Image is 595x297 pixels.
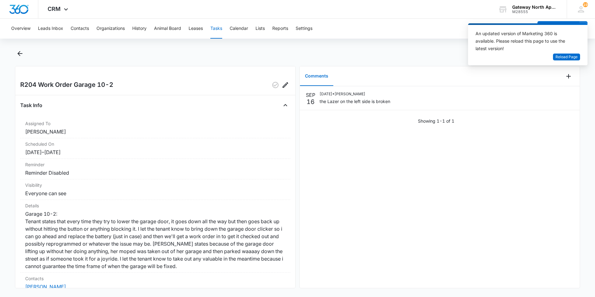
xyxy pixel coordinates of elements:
[20,80,113,90] h2: R204 Work Order Garage 10-2
[230,19,248,39] button: Calendar
[20,101,42,109] h4: Task Info
[15,49,25,59] button: Back
[280,100,290,110] button: Close
[25,202,285,209] dt: Details
[583,2,588,7] div: notifications count
[25,141,285,147] dt: Scheduled On
[25,190,285,197] dd: Everyone can see
[512,10,558,14] div: account id
[564,71,574,81] button: Add Comment
[476,30,573,52] div: An updated version of Marketing 360 is available. Please reload this page to use the latest version!
[555,54,578,60] span: Reload Page
[25,120,285,127] dt: Assigned To
[25,182,285,188] dt: Visibility
[20,273,290,293] div: Contacts[PERSON_NAME]
[512,5,558,10] div: account name
[38,19,63,39] button: Leads Inbox
[11,19,30,39] button: Overview
[418,118,454,124] p: Showing 1-1 of 1
[25,169,285,177] dd: Reminder Disabled
[553,54,580,61] button: Reload Page
[71,19,89,39] button: Contacts
[272,19,288,39] button: Reports
[307,99,315,105] p: 16
[20,179,290,200] div: VisibilityEveryone can see
[25,210,285,270] dd: Garage 10-2: Tenant states that every time they try to lower the garage door, it goes down all th...
[96,19,125,39] button: Organizations
[320,98,390,105] p: the Lazer on the left side is broken
[306,91,315,99] p: SEP
[25,284,66,290] a: [PERSON_NAME]
[25,275,285,282] dt: Contacts
[20,159,290,179] div: ReminderReminder Disabled
[583,2,588,7] span: 19
[210,19,222,39] button: Tasks
[320,91,390,97] p: [DATE] • [PERSON_NAME]
[25,148,285,156] dd: [DATE] – [DATE]
[20,200,290,273] div: DetailsGarage 10-2: Tenant states that every time they try to lower the garage door, it goes down...
[189,19,203,39] button: Leases
[25,128,285,135] dd: [PERSON_NAME]
[296,19,312,39] button: Settings
[20,138,290,159] div: Scheduled On[DATE]–[DATE]
[537,21,579,36] button: Add Contact
[255,19,265,39] button: Lists
[132,19,147,39] button: History
[154,19,181,39] button: Animal Board
[20,118,290,138] div: Assigned To[PERSON_NAME]
[25,161,285,168] dt: Reminder
[280,80,290,90] button: Edit
[48,6,61,12] span: CRM
[300,67,333,86] button: Comments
